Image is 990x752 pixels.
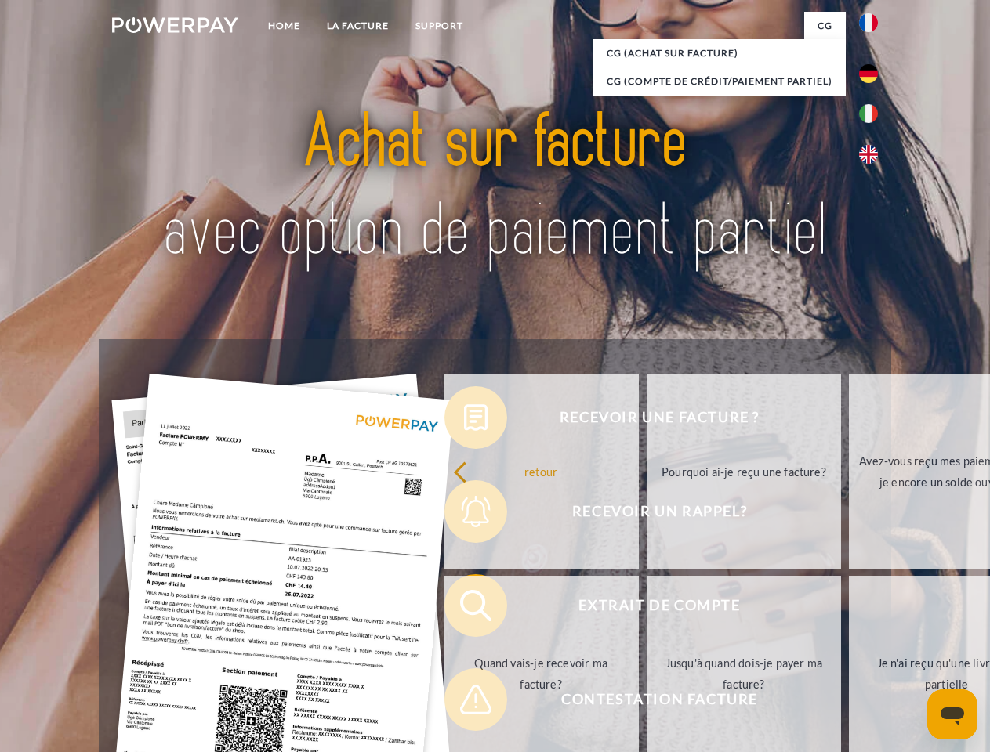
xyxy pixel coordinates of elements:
a: CG (achat sur facture) [593,39,846,67]
div: retour [453,461,629,482]
div: Quand vais-je recevoir ma facture? [453,653,629,695]
img: it [859,104,878,123]
a: LA FACTURE [314,12,402,40]
img: fr [859,13,878,32]
div: Pourquoi ai-je reçu une facture? [656,461,832,482]
img: en [859,145,878,164]
div: Jusqu'à quand dois-je payer ma facture? [656,653,832,695]
img: logo-powerpay-white.svg [112,17,238,33]
img: title-powerpay_fr.svg [150,75,840,300]
a: Home [255,12,314,40]
a: Support [402,12,477,40]
iframe: Bouton de lancement de la fenêtre de messagerie [927,689,977,739]
a: CG (Compte de crédit/paiement partiel) [593,67,846,96]
a: CG [804,12,846,40]
img: de [859,64,878,83]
